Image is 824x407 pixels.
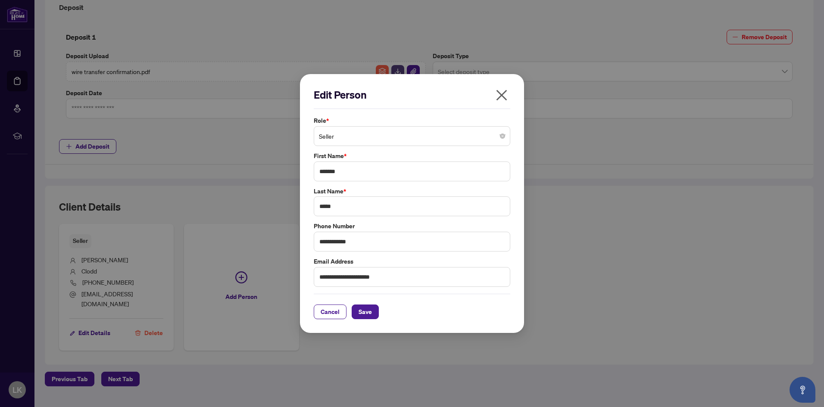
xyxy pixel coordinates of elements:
button: Save [352,304,379,319]
label: Phone Number [314,221,510,231]
span: Seller [319,128,505,144]
label: Role [314,116,510,125]
h2: Edit Person [314,88,510,102]
span: Save [359,305,372,319]
label: Last Name [314,186,510,196]
label: First Name [314,151,510,161]
button: Cancel [314,304,346,319]
span: close-circle [500,134,505,139]
button: Open asap [790,377,815,403]
span: close [495,88,509,102]
span: Cancel [321,305,340,319]
label: Email Address [314,257,510,266]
